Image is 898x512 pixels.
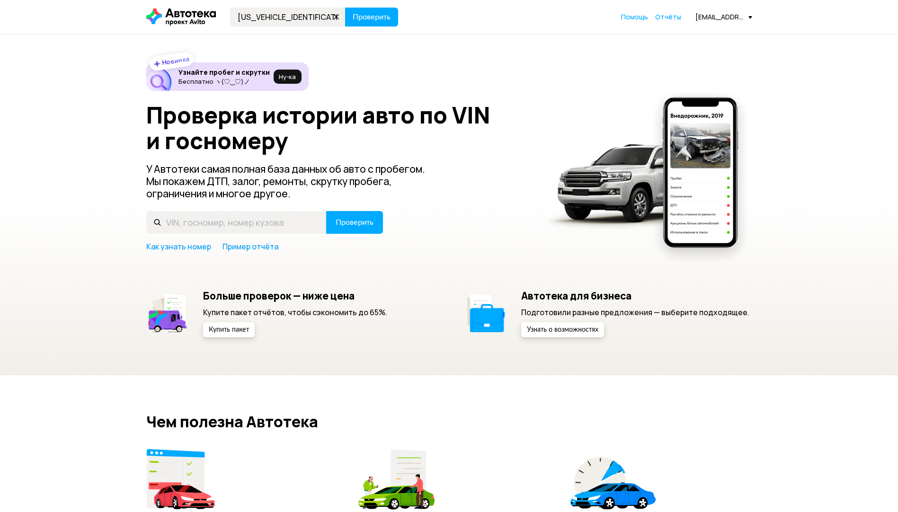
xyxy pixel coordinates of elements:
[353,13,391,21] span: Проверить
[146,163,441,200] p: У Автотеки самая полная база данных об авто с пробегом. Мы покажем ДТП, залог, ремонты, скрутку п...
[222,241,278,252] a: Пример отчёта
[521,307,749,318] p: Подготовили разные предложения — выберите подходящее.
[695,12,752,21] div: [EMAIL_ADDRESS][DOMAIN_NAME]
[230,8,346,26] input: VIN, госномер, номер кузова
[621,12,648,21] span: Помощь
[621,12,648,22] a: Помощь
[178,68,270,77] h6: Узнайте пробег и скрутки
[146,211,327,234] input: VIN, госномер, номер кузова
[336,219,373,226] span: Проверить
[203,290,387,302] h5: Больше проверок — ниже цена
[146,413,752,430] h2: Чем полезна Автотека
[521,290,749,302] h5: Автотека для бизнеса
[655,12,681,21] span: Отчёты
[655,12,681,22] a: Отчёты
[203,322,255,337] button: Купить пакет
[146,102,531,153] h1: Проверка истории авто по VIN и госномеру
[178,78,270,85] p: Бесплатно ヽ(♡‿♡)ノ
[146,241,211,252] a: Как узнать номер
[279,73,296,80] span: Ну‑ка
[345,8,398,26] button: Проверить
[527,327,598,333] span: Узнать о возможностях
[209,327,249,333] span: Купить пакет
[326,211,383,234] button: Проверить
[203,307,387,318] p: Купите пакет отчётов, чтобы сэкономить до 65%.
[521,322,604,337] button: Узнать о возможностях
[161,54,190,67] strong: Новинка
